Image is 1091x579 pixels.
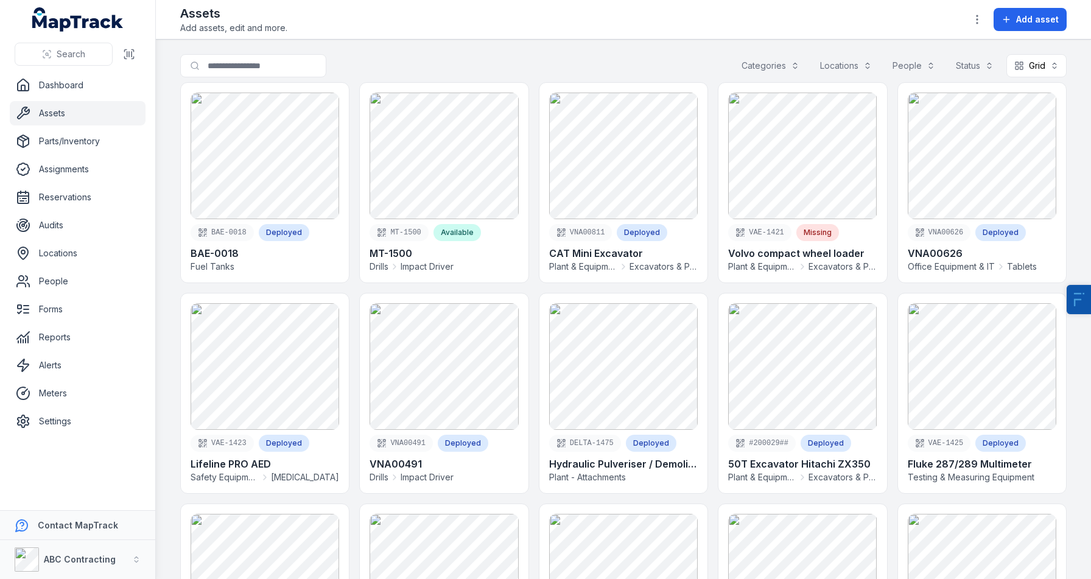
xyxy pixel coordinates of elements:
h2: Assets [180,5,287,22]
button: People [885,54,943,77]
a: Forms [10,297,146,321]
span: Add asset [1016,13,1059,26]
button: Status [948,54,1002,77]
a: Audits [10,213,146,237]
a: MapTrack [32,7,124,32]
a: Settings [10,409,146,433]
strong: Contact MapTrack [38,520,118,530]
span: Search [57,48,85,60]
a: Reports [10,325,146,349]
a: Assets [10,101,146,125]
a: People [10,269,146,293]
button: Grid [1006,54,1067,77]
span: Add assets, edit and more. [180,22,287,34]
a: Assignments [10,157,146,181]
a: Dashboard [10,73,146,97]
a: Reservations [10,185,146,209]
a: Alerts [10,353,146,377]
button: Add asset [994,8,1067,31]
button: Search [15,43,113,66]
a: Parts/Inventory [10,129,146,153]
a: Meters [10,381,146,405]
a: Locations [10,241,146,265]
strong: ABC Contracting [44,554,116,564]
